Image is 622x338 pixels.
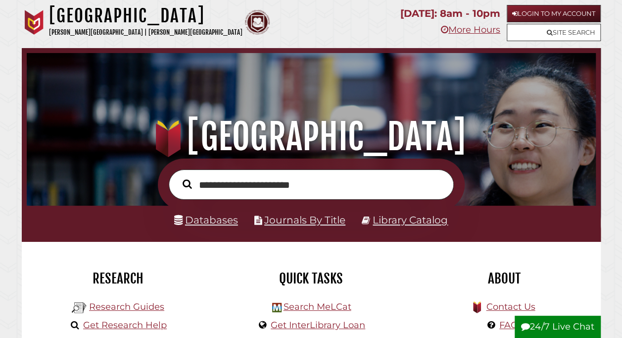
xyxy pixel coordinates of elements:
a: Get Research Help [83,320,167,331]
a: Research Guides [89,301,164,312]
a: Contact Us [486,301,535,312]
a: FAQs [499,320,523,331]
a: Login to My Account [507,5,601,22]
img: Calvin University [22,10,47,35]
i: Search [183,179,192,189]
p: [DATE]: 8am - 10pm [400,5,500,22]
h2: Research [29,270,207,287]
a: More Hours [441,24,500,35]
p: [PERSON_NAME][GEOGRAPHIC_DATA] | [PERSON_NAME][GEOGRAPHIC_DATA] [49,27,242,38]
a: Library Catalog [373,214,448,226]
h1: [GEOGRAPHIC_DATA] [49,5,242,27]
a: Get InterLibrary Loan [271,320,365,331]
img: Hekman Library Logo [272,303,282,312]
a: Search MeLCat [283,301,351,312]
h2: About [415,270,593,287]
a: Site Search [507,24,601,41]
a: Journals By Title [264,214,345,226]
button: Search [178,177,197,191]
img: Calvin Theological Seminary [245,10,270,35]
img: Hekman Library Logo [72,300,87,315]
a: Databases [174,214,238,226]
h2: Quick Tasks [222,270,400,287]
h1: [GEOGRAPHIC_DATA] [36,115,586,159]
